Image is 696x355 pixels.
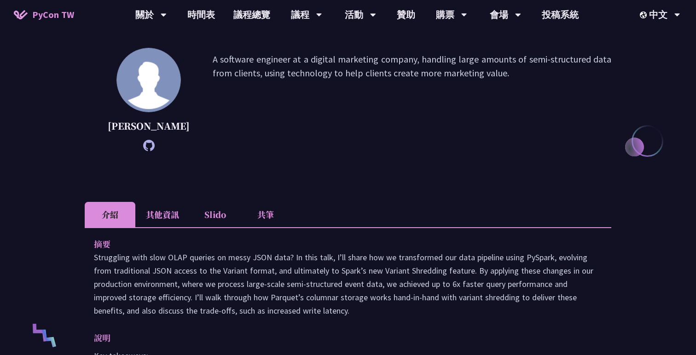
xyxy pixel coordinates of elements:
span: PyCon TW [32,8,74,22]
a: PyCon TW [5,3,83,26]
li: 介紹 [85,202,135,227]
img: Locale Icon [640,11,649,18]
li: 共筆 [240,202,291,227]
img: Home icon of PyCon TW 2025 [14,10,28,19]
p: Struggling with slow OLAP queries on messy JSON data? In this talk, I’ll share how we transformed... [94,251,602,317]
li: Slido [190,202,240,227]
img: Wei Jun Cheng [116,48,181,112]
p: A software engineer at a digital marketing company, handling large amounts of semi-structured dat... [213,52,611,147]
p: 摘要 [94,237,584,251]
li: 其他資訊 [135,202,190,227]
p: 說明 [94,331,584,344]
p: [PERSON_NAME] [108,119,190,133]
